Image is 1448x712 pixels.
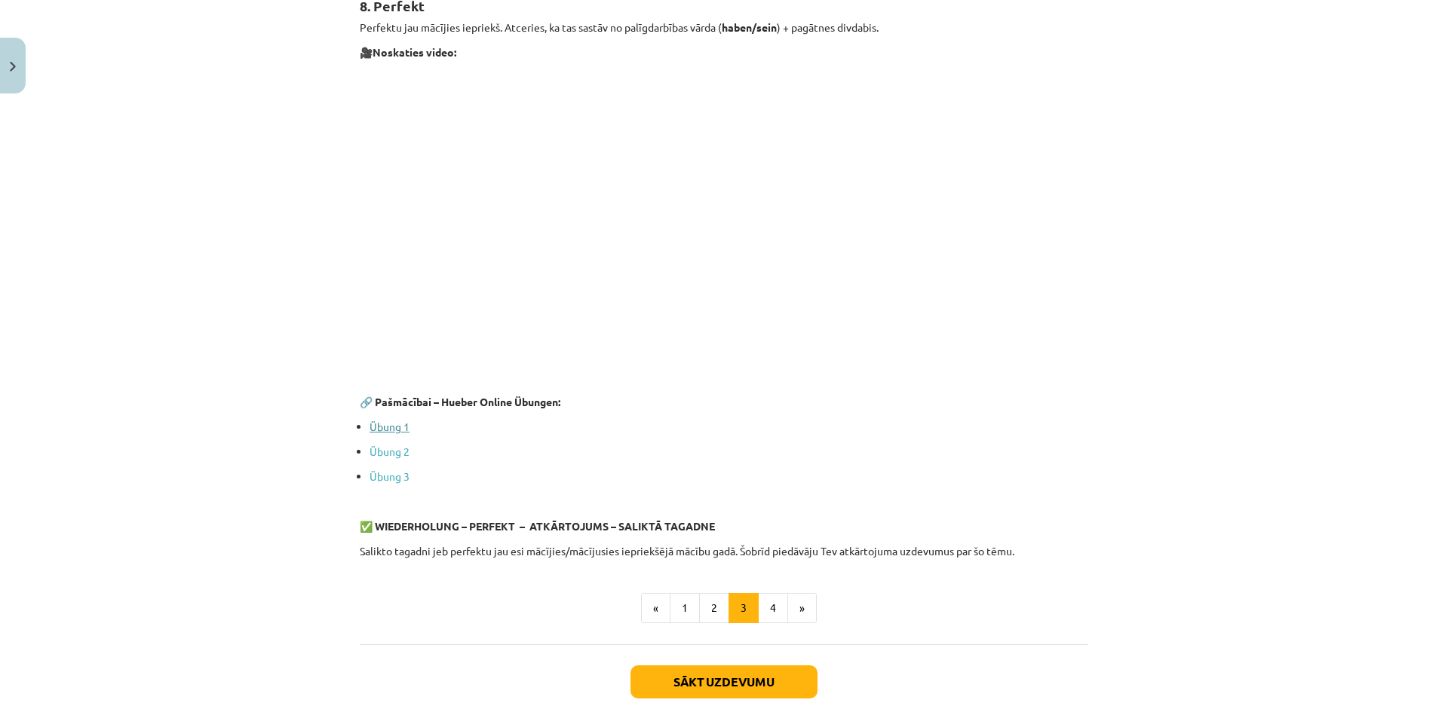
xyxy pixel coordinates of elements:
img: icon-close-lesson-0947bae3869378f0d4975bcd49f059093ad1ed9edebbc8119c70593378902aed.svg [10,62,16,72]
button: » [787,593,817,623]
a: Übung 1 [370,420,410,433]
nav: Page navigation example [360,593,1088,623]
strong: 🔗 Pašmācībai – Hueber Online Übungen: [360,395,560,408]
button: 1 [670,593,700,623]
strong: ✅ WIEDERHOLUNG – PERFEKT – ATKĀRTOJUMS – SALIKTĀ TAGADNE [360,519,715,533]
button: 3 [729,593,759,623]
p: Salikto tagadni jeb perfektu jau esi mācījies/mācījusies iepriekšējā mācību gadā. Šobrīd piedāvāj... [360,543,1088,559]
a: Übung 3 [370,469,410,483]
button: 4 [758,593,788,623]
button: 2 [699,593,729,623]
p: Perfektu jau mācījies iepriekš. Atceries, ka tas sastāv no palīgdarbības vārda ( ) + pagātnes div... [360,20,1088,35]
a: Übung 2 [370,445,410,458]
button: Sākt uzdevumu [630,665,818,698]
strong: haben/sein [722,20,777,34]
button: « [641,593,670,623]
strong: 🎥 Noskaties video: [360,45,456,59]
